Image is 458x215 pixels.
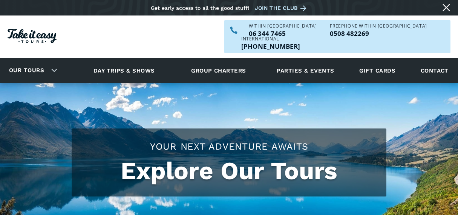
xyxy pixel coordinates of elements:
a: Our tours [3,62,50,79]
a: Contact [417,60,452,81]
a: Gift cards [355,60,399,81]
a: Call us within NZ on 063447465 [249,30,317,37]
p: [PHONE_NUMBER] [241,43,300,49]
a: Homepage [8,25,57,49]
div: WITHIN [GEOGRAPHIC_DATA] [249,24,317,28]
div: Freephone WITHIN [GEOGRAPHIC_DATA] [330,24,427,28]
a: Close message [440,2,452,14]
div: Get early access to all the good stuff! [151,5,249,11]
p: 0508 482269 [330,30,427,37]
h2: Your Next Adventure Awaits [79,140,379,153]
h1: Explore Our Tours [79,157,379,185]
a: Call us outside of NZ on +6463447465 [241,43,300,49]
a: Call us freephone within NZ on 0508482269 [330,30,427,37]
a: Group charters [182,60,255,81]
a: Day trips & shows [84,60,164,81]
img: Take it easy Tours logo [8,29,57,43]
p: 06 344 7465 [249,30,317,37]
a: Join the club [255,3,309,13]
div: International [241,37,300,41]
a: Parties & events [273,60,338,81]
